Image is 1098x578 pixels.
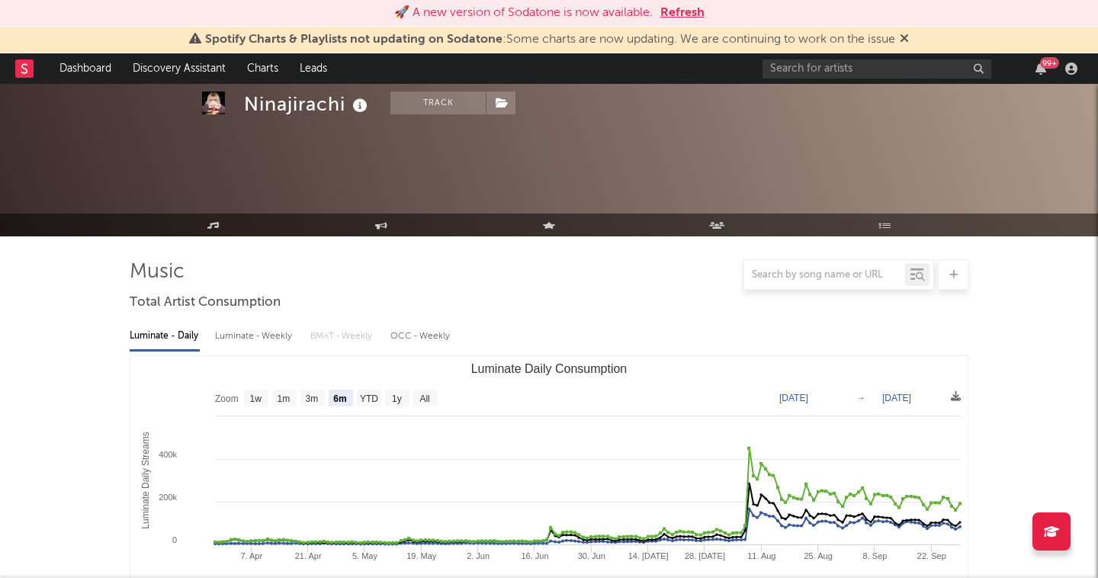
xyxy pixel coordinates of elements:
[882,393,911,403] text: [DATE]
[130,323,200,349] div: Luminate - Daily
[521,551,548,560] text: 16. Jun
[406,551,437,560] text: 19. May
[140,432,151,528] text: Luminate Daily Streams
[747,551,775,560] text: 11. Aug
[360,393,378,404] text: YTD
[744,269,905,281] input: Search by song name or URL
[240,551,262,560] text: 7. Apr
[390,323,451,349] div: OCC - Weekly
[390,92,486,114] button: Track
[900,34,909,46] span: Dismiss
[159,493,177,502] text: 200k
[685,551,725,560] text: 28. [DATE]
[392,393,402,404] text: 1y
[660,4,705,22] button: Refresh
[215,323,295,349] div: Luminate - Weekly
[471,362,628,375] text: Luminate Daily Consumption
[289,53,338,84] a: Leads
[172,535,177,544] text: 0
[917,551,946,560] text: 22. Sep
[244,92,371,117] div: Ninajirachi
[352,551,378,560] text: 5. May
[1035,63,1046,75] button: 99+
[250,393,262,404] text: 1w
[130,294,281,312] span: Total Artist Consumption
[306,393,319,404] text: 3m
[419,393,429,404] text: All
[467,551,490,560] text: 2. Jun
[205,34,895,46] span: : Some charts are now updating. We are continuing to work on the issue
[779,393,808,403] text: [DATE]
[863,551,888,560] text: 8. Sep
[394,4,653,22] div: 🚀 A new version of Sodatone is now available.
[295,551,322,560] text: 21. Apr
[1040,57,1059,69] div: 99 +
[122,53,236,84] a: Discovery Assistant
[236,53,289,84] a: Charts
[856,393,865,403] text: →
[628,551,669,560] text: 14. [DATE]
[333,393,346,404] text: 6m
[205,34,502,46] span: Spotify Charts & Playlists not updating on Sodatone
[278,393,291,404] text: 1m
[804,551,832,560] text: 25. Aug
[215,393,239,404] text: Zoom
[762,59,991,79] input: Search for artists
[578,551,605,560] text: 30. Jun
[159,450,177,459] text: 400k
[49,53,122,84] a: Dashboard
